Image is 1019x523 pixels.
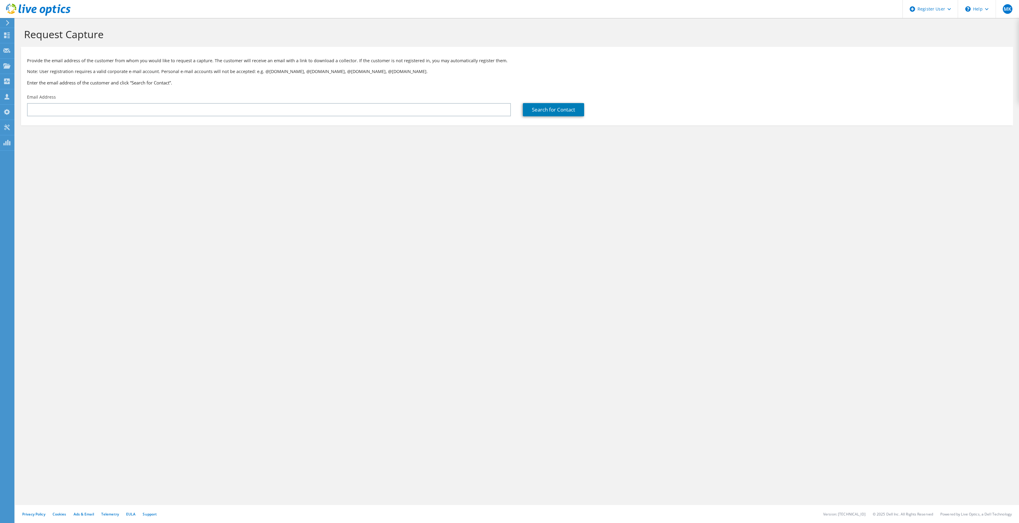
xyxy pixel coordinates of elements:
a: Privacy Policy [22,512,45,517]
li: Version: [TECHNICAL_ID] [823,512,866,517]
h3: Enter the email address of the customer and click “Search for Contact”. [27,79,1007,86]
svg: \n [965,6,971,12]
li: Powered by Live Optics, a Dell Technology [940,512,1012,517]
span: MK [1003,4,1012,14]
li: © 2025 Dell Inc. All Rights Reserved [873,512,933,517]
label: Email Address [27,94,56,100]
a: Telemetry [101,512,119,517]
p: Provide the email address of the customer from whom you would like to request a capture. The cust... [27,57,1007,64]
a: Cookies [53,512,66,517]
a: Search for Contact [523,103,584,116]
a: EULA [126,512,135,517]
a: Ads & Email [74,512,94,517]
h1: Request Capture [24,28,1007,41]
a: Support [143,512,157,517]
p: Note: User registration requires a valid corporate e-mail account. Personal e-mail accounts will ... [27,68,1007,75]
